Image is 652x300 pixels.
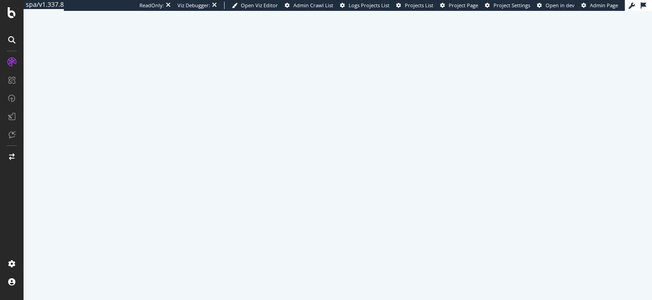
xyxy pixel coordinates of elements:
[232,2,278,9] a: Open Viz Editor
[440,2,478,9] a: Project Page
[177,2,210,9] div: Viz Debugger:
[340,2,389,9] a: Logs Projects List
[139,2,164,9] div: ReadOnly:
[293,2,333,9] span: Admin Crawl List
[349,2,389,9] span: Logs Projects List
[546,2,575,9] span: Open in dev
[241,2,278,9] span: Open Viz Editor
[590,2,618,9] span: Admin Page
[494,2,530,9] span: Project Settings
[285,2,333,9] a: Admin Crawl List
[485,2,530,9] a: Project Settings
[405,2,433,9] span: Projects List
[449,2,478,9] span: Project Page
[581,2,618,9] a: Admin Page
[396,2,433,9] a: Projects List
[537,2,575,9] a: Open in dev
